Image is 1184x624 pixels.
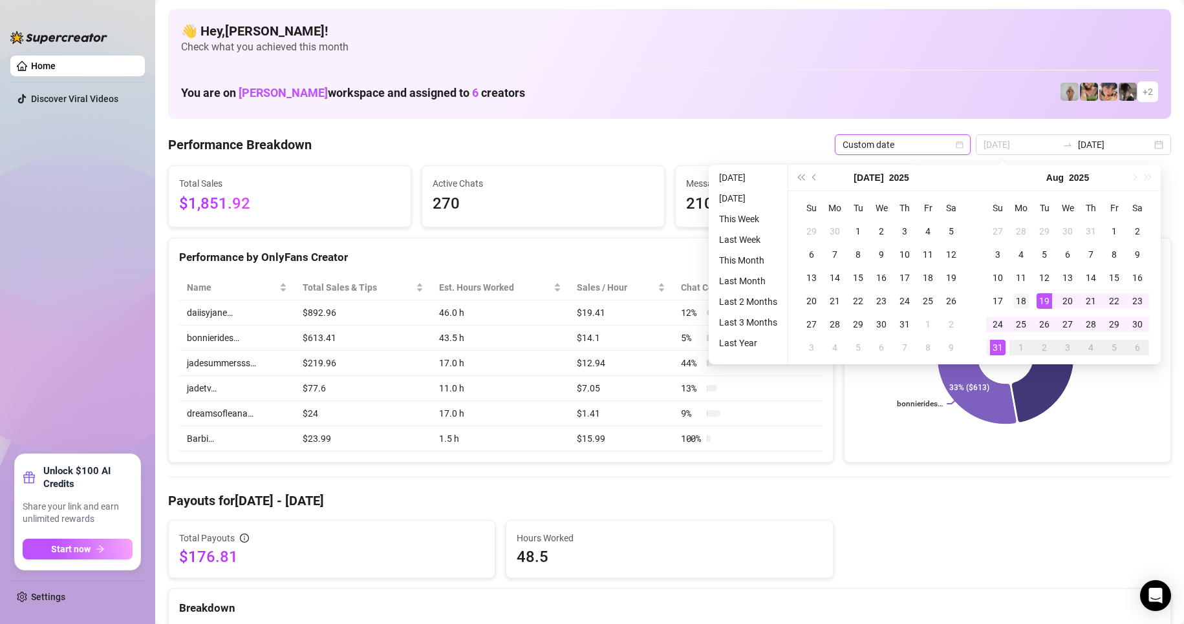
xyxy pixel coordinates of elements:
[846,289,870,313] td: 2025-07-22
[295,426,431,452] td: $23.99
[823,266,846,289] td: 2025-07-14
[1009,266,1033,289] td: 2025-08-11
[804,247,819,262] div: 6
[714,335,782,351] li: Last Year
[1140,580,1171,611] div: Open Intercom Messenger
[850,270,866,286] div: 15
[517,546,822,567] span: 48.5
[916,336,940,359] td: 2025-08-08
[31,61,56,71] a: Home
[686,192,907,216] span: 2107
[846,220,870,243] td: 2025-07-01
[168,136,312,154] h4: Performance Breakdown
[823,196,846,220] th: Mo
[1062,140,1073,150] span: swap-right
[986,243,1009,266] td: 2025-08-03
[569,426,673,452] td: $15.99
[804,340,819,355] div: 3
[843,135,963,154] span: Custom date
[1033,289,1056,313] td: 2025-08-19
[1013,340,1029,355] div: 1
[179,351,295,376] td: jadesummersss…
[940,220,963,243] td: 2025-07-05
[800,266,823,289] td: 2025-07-13
[916,196,940,220] th: Fr
[897,317,912,332] div: 31
[850,247,866,262] div: 8
[472,86,479,99] span: 6
[168,492,1171,510] h4: Payouts for [DATE] - [DATE]
[96,545,105,554] span: arrow-right
[43,464,133,490] strong: Unlock $100 AI Credits
[179,599,1160,617] div: Breakdown
[431,326,569,351] td: 43.5 h
[956,141,963,149] span: calendar
[854,165,883,191] button: Choose a month
[23,539,133,559] button: Start nowarrow-right
[823,243,846,266] td: 2025-07-07
[1130,224,1145,239] div: 2
[916,243,940,266] td: 2025-07-11
[1106,317,1122,332] div: 29
[1062,140,1073,150] span: to
[990,270,1006,286] div: 10
[874,270,889,286] div: 16
[870,196,893,220] th: We
[916,313,940,336] td: 2025-08-01
[986,336,1009,359] td: 2025-08-31
[1103,289,1126,313] td: 2025-08-22
[295,351,431,376] td: $219.96
[870,336,893,359] td: 2025-08-06
[846,336,870,359] td: 2025-08-05
[893,220,916,243] td: 2025-07-03
[1060,247,1075,262] div: 6
[681,331,702,345] span: 5 %
[1083,247,1099,262] div: 7
[870,313,893,336] td: 2025-07-30
[179,326,295,351] td: bonnierides…
[846,313,870,336] td: 2025-07-29
[846,266,870,289] td: 2025-07-15
[23,471,36,484] span: gift
[181,86,525,100] h1: You are on workspace and assigned to creators
[1083,340,1099,355] div: 4
[893,336,916,359] td: 2025-08-07
[179,249,823,266] div: Performance by OnlyFans Creator
[893,313,916,336] td: 2025-07-31
[800,196,823,220] th: Su
[920,224,936,239] div: 4
[1037,317,1052,332] div: 26
[1013,293,1029,309] div: 18
[889,165,909,191] button: Choose a year
[870,243,893,266] td: 2025-07-09
[1083,270,1099,286] div: 14
[804,270,819,286] div: 13
[295,300,431,326] td: $892.96
[714,232,782,247] li: Last Week
[1103,313,1126,336] td: 2025-08-29
[179,192,400,216] span: $1,851.92
[569,401,673,426] td: $1.41
[920,247,936,262] div: 11
[846,243,870,266] td: 2025-07-08
[569,376,673,401] td: $7.05
[1056,220,1079,243] td: 2025-07-30
[181,22,1158,40] h4: 👋 Hey, [PERSON_NAME] !
[893,196,916,220] th: Th
[940,336,963,359] td: 2025-08-09
[943,270,959,286] div: 19
[870,266,893,289] td: 2025-07-16
[31,592,65,602] a: Settings
[916,266,940,289] td: 2025-07-18
[823,289,846,313] td: 2025-07-21
[1060,340,1075,355] div: 3
[1106,270,1122,286] div: 15
[1083,224,1099,239] div: 31
[850,317,866,332] div: 29
[714,191,782,206] li: [DATE]
[990,293,1006,309] div: 17
[714,253,782,268] li: This Month
[793,165,808,191] button: Last year (Control + left)
[990,317,1006,332] div: 24
[804,224,819,239] div: 29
